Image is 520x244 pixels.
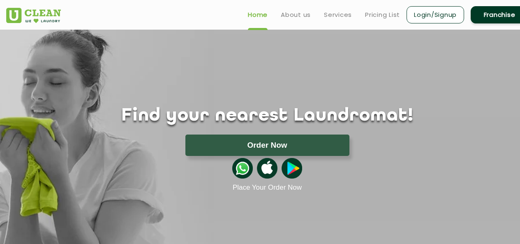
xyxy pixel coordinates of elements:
a: Login/Signup [407,6,464,23]
img: playstoreicon.png [282,158,302,179]
button: Order Now [185,135,349,156]
a: Services [324,10,352,20]
a: Pricing List [365,10,400,20]
img: whatsappicon.png [232,158,253,179]
a: Place Your Order Now [233,184,302,192]
img: UClean Laundry and Dry Cleaning [6,8,61,23]
img: apple-icon.png [257,158,277,179]
a: Home [248,10,268,20]
a: About us [281,10,311,20]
